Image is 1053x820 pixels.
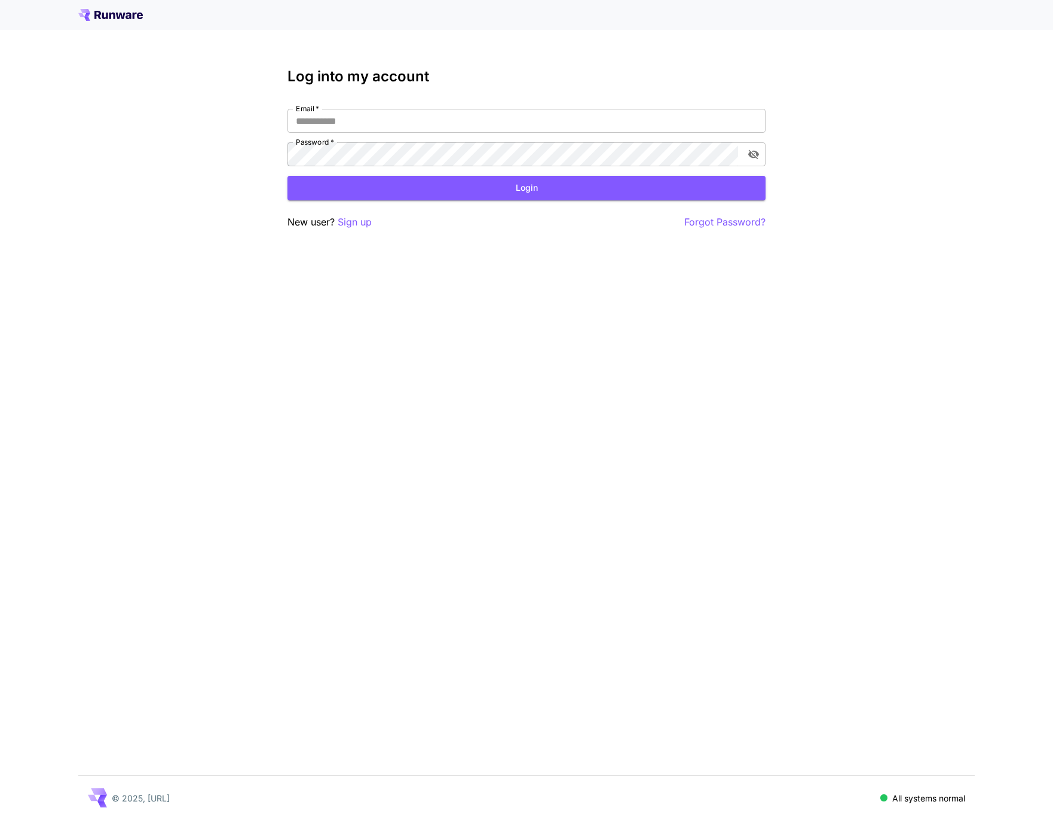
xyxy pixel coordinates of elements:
label: Password [296,137,334,147]
p: © 2025, [URL] [112,792,170,804]
button: Login [287,176,766,200]
p: New user? [287,215,372,230]
button: Sign up [338,215,372,230]
p: All systems normal [892,792,965,804]
label: Email [296,103,319,114]
button: toggle password visibility [743,144,764,165]
h3: Log into my account [287,68,766,85]
button: Forgot Password? [684,215,766,230]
